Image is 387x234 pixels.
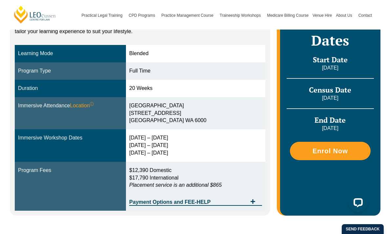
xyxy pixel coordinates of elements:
div: Program Type [18,67,123,75]
sup: ⓘ [90,102,94,106]
div: Immersive Workshop Dates [18,134,123,142]
span: End Date [315,115,346,125]
a: Traineeship Workshops [218,1,265,30]
span: $17,790 International [129,175,178,181]
span: Start Date [313,55,348,64]
div: [DATE] – [DATE] [DATE] – [DATE] [DATE] – [DATE] [129,134,262,157]
iframe: LiveChat chat widget [343,190,371,218]
em: Placement service is an additional $865 [129,182,222,188]
div: Full Time [129,67,262,75]
span: Census Date [309,85,351,95]
div: Blended [129,50,262,57]
h2: Dates [287,32,374,49]
a: Contact [356,1,374,30]
p: [DATE] [287,64,374,72]
div: Program Fees [18,167,123,174]
div: Duration [18,85,123,92]
div: [GEOGRAPHIC_DATA] [STREET_ADDRESS] [GEOGRAPHIC_DATA] WA 6000 [129,102,262,125]
div: Learning Mode [18,50,123,57]
span: Location [70,102,94,110]
a: Practical Legal Training [80,1,127,30]
a: Venue Hire [311,1,334,30]
a: Enrol Now [290,142,371,160]
span: Payment Options and FEE-HELP [129,200,247,205]
span: Enrol Now [313,148,348,154]
p: [DATE] [287,125,374,132]
a: Practice Management Course [159,1,218,30]
span: $12,390 Domestic [129,167,172,173]
div: 20 Weeks [129,85,262,92]
a: [PERSON_NAME] Centre for Law [13,5,57,24]
a: About Us [334,1,356,30]
p: [DATE] [287,95,374,102]
a: Medicare Billing Course [265,1,311,30]
div: Immersive Attendance [18,102,123,110]
a: CPD Programs [127,1,159,30]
